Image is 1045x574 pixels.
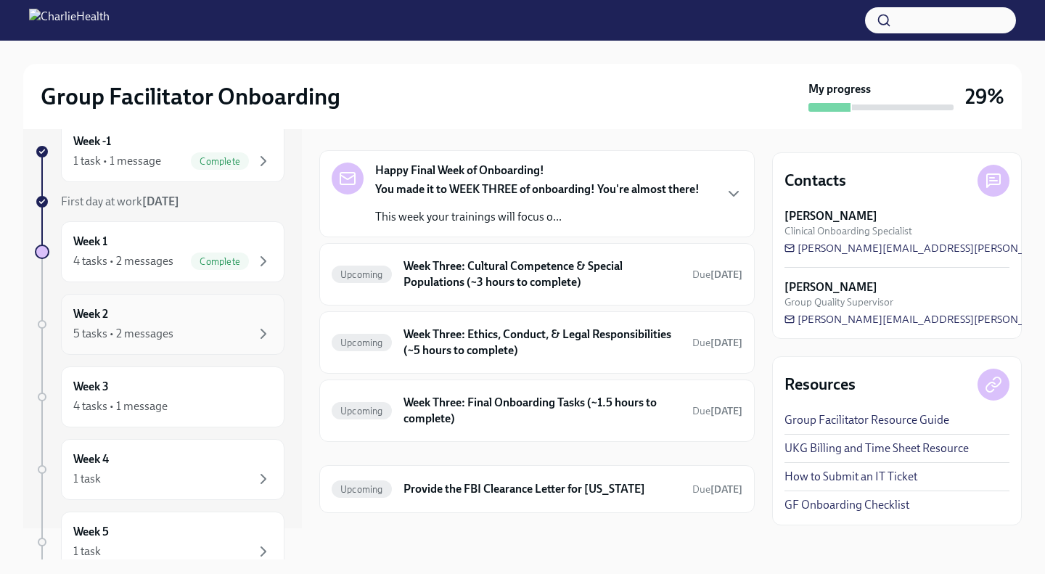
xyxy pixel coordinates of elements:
[73,153,161,169] div: 1 task • 1 message
[332,337,392,348] span: Upcoming
[35,439,284,500] a: Week 41 task
[375,209,700,225] p: This week your trainings will focus o...
[73,544,101,559] div: 1 task
[784,170,846,192] h4: Contacts
[710,268,742,281] strong: [DATE]
[35,366,284,427] a: Week 34 tasks • 1 message
[692,336,742,350] span: October 6th, 2025 10:00
[73,471,101,487] div: 1 task
[332,406,392,417] span: Upcoming
[73,326,173,342] div: 5 tasks • 2 messages
[73,134,111,149] h6: Week -1
[692,337,742,349] span: Due
[784,295,893,309] span: Group Quality Supervisor
[332,477,742,501] a: UpcomingProvide the FBI Clearance Letter for [US_STATE]Due[DATE]
[784,440,969,456] a: UKG Billing and Time Sheet Resource
[73,398,168,414] div: 4 tasks • 1 message
[692,268,742,281] span: Due
[35,121,284,182] a: Week -11 task • 1 messageComplete
[73,306,108,322] h6: Week 2
[965,83,1004,110] h3: 29%
[784,208,877,224] strong: [PERSON_NAME]
[73,253,173,269] div: 4 tasks • 2 messages
[403,327,681,358] h6: Week Three: Ethics, Conduct, & Legal Responsibilities (~5 hours to complete)
[403,481,681,497] h6: Provide the FBI Clearance Letter for [US_STATE]
[692,483,742,496] span: Due
[375,182,700,196] strong: You made it to WEEK THREE of onboarding! You're almost there!
[35,221,284,282] a: Week 14 tasks • 2 messagesComplete
[403,395,681,427] h6: Week Three: Final Onboarding Tasks (~1.5 hours to complete)
[808,81,871,97] strong: My progress
[784,469,917,485] a: How to Submit an IT Ticket
[191,256,249,267] span: Complete
[35,194,284,210] a: First day at work[DATE]
[332,324,742,361] a: UpcomingWeek Three: Ethics, Conduct, & Legal Responsibilities (~5 hours to complete)Due[DATE]
[784,224,912,238] span: Clinical Onboarding Specialist
[692,483,742,496] span: October 21st, 2025 10:00
[332,484,392,495] span: Upcoming
[692,405,742,417] span: Due
[784,497,909,513] a: GF Onboarding Checklist
[29,9,110,32] img: CharlieHealth
[61,194,179,208] span: First day at work
[332,392,742,430] a: UpcomingWeek Three: Final Onboarding Tasks (~1.5 hours to complete)Due[DATE]
[784,279,877,295] strong: [PERSON_NAME]
[784,374,856,395] h4: Resources
[784,412,949,428] a: Group Facilitator Resource Guide
[403,258,681,290] h6: Week Three: Cultural Competence & Special Populations (~3 hours to complete)
[73,524,109,540] h6: Week 5
[332,255,742,293] a: UpcomingWeek Three: Cultural Competence & Special Populations (~3 hours to complete)Due[DATE]
[73,234,107,250] h6: Week 1
[41,82,340,111] h2: Group Facilitator Onboarding
[332,269,392,280] span: Upcoming
[375,163,544,179] strong: Happy Final Week of Onboarding!
[35,294,284,355] a: Week 25 tasks • 2 messages
[710,337,742,349] strong: [DATE]
[692,404,742,418] span: October 4th, 2025 10:00
[73,451,109,467] h6: Week 4
[692,268,742,282] span: October 6th, 2025 10:00
[710,405,742,417] strong: [DATE]
[73,379,109,395] h6: Week 3
[142,194,179,208] strong: [DATE]
[35,512,284,573] a: Week 51 task
[710,483,742,496] strong: [DATE]
[191,156,249,167] span: Complete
